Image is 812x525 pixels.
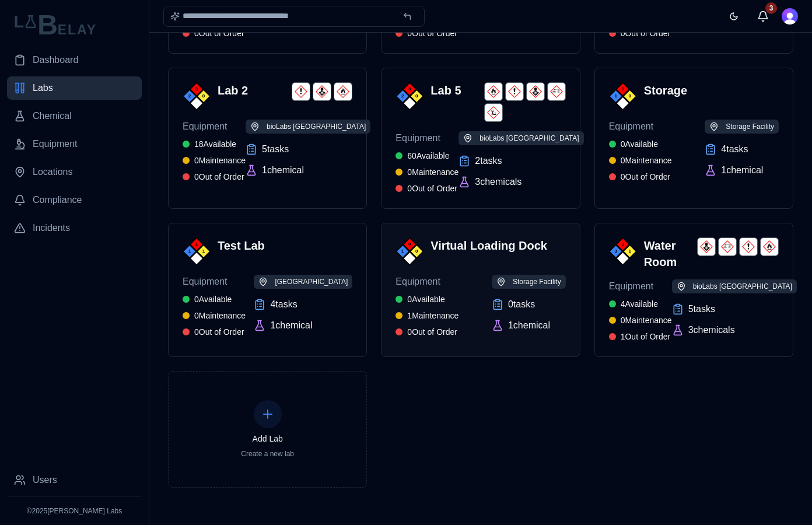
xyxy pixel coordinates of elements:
[614,248,617,255] span: 3
[195,241,198,248] span: 1
[262,163,304,177] span: 1 chemical
[723,6,744,27] button: Toggle theme
[334,82,352,101] img: Flammable
[395,275,459,289] span: Equipment
[614,93,617,100] span: 1
[751,5,775,28] button: Messages (3 unread)
[270,318,312,332] span: 1 chemical
[7,14,142,34] img: Lab Belay Logo
[505,82,524,101] img: Harmful
[547,82,566,101] img: Corrosive
[430,237,561,254] h3: Virtual Loading Dock
[188,248,191,255] span: 1
[705,120,779,134] button: Storage Facility
[688,323,735,337] span: 3 chemical s
[33,165,73,179] span: Locations
[33,137,78,151] span: Equipment
[484,82,503,101] img: Flammable
[401,93,404,100] span: 2
[508,297,535,311] span: 0 task s
[313,82,331,101] img: Health Hazard
[407,27,457,39] span: 0 Out of Order
[721,142,748,156] span: 4 task s
[194,155,246,166] span: 0 Maintenance
[241,433,294,444] div: Add Lab
[484,103,503,122] img: Environmental Hazard
[621,155,672,166] span: 0 Maintenance
[7,216,142,240] a: Incidents
[407,310,459,321] span: 1 Maintenance
[262,142,289,156] span: 5 task s
[672,279,797,293] button: bioLabs [GEOGRAPHIC_DATA]
[492,275,566,289] button: Storage Facility
[33,53,78,67] span: Dashboard
[7,76,142,100] a: Labs
[609,120,672,134] span: Equipment
[739,237,758,256] img: Harmful
[621,171,671,183] span: 0 Out of Order
[475,154,502,168] span: 2 task s
[415,93,418,100] span: 0
[459,131,583,145] button: bioLabs [GEOGRAPHIC_DATA]
[7,104,142,128] a: Chemical
[407,183,457,194] span: 0 Out of Order
[7,48,142,72] a: Dashboard
[254,275,352,289] button: [GEOGRAPHIC_DATA]
[508,318,550,332] span: 1 chemical
[721,163,763,177] span: 1 chemical
[7,160,142,184] a: Locations
[621,331,671,342] span: 1 Out of Order
[33,473,57,487] span: Users
[644,82,774,99] h3: Storage
[183,275,246,289] span: Equipment
[7,132,142,156] a: Equipment
[395,131,459,145] span: Equipment
[644,237,692,270] h3: Water Room
[401,248,404,255] span: 1
[697,237,716,256] img: Health Hazard
[407,150,449,162] span: 60 Available
[475,175,521,189] span: 3 chemical s
[407,166,459,178] span: 0 Maintenance
[246,120,370,134] button: bioLabs [GEOGRAPHIC_DATA]
[270,297,297,311] span: 4 task s
[621,86,624,93] span: 0
[33,193,82,207] span: Compliance
[408,86,411,93] span: 3
[33,109,72,123] span: Chemical
[430,82,479,99] h3: Lab 5
[188,93,191,100] span: 2
[628,248,631,255] span: 1
[782,8,798,24] img: Ross Martin-Wells
[621,314,672,326] span: 0 Maintenance
[782,8,798,24] button: Open user button
[621,27,671,39] span: 0 Out of Order
[415,248,418,255] span: 0
[194,27,244,39] span: 0 Out of Order
[7,506,142,516] p: © 2025 [PERSON_NAME] Labs
[526,82,545,101] img: Health Hazard
[621,138,658,150] span: 0 Available
[33,221,70,235] span: Incidents
[718,237,737,256] img: Corrosive
[621,298,658,310] span: 4 Available
[218,237,348,254] h3: Test Lab
[194,171,244,183] span: 0 Out of Order
[408,241,411,248] span: 0
[202,93,205,100] span: 0
[194,310,246,321] span: 0 Maintenance
[183,120,246,134] span: Equipment
[407,293,444,305] span: 0 Available
[621,241,624,248] span: 3
[292,82,310,101] img: Harmful
[760,237,779,256] img: Flammable
[765,2,777,14] div: 3
[241,449,294,459] div: Create a new lab
[688,302,715,316] span: 5 task s
[194,138,236,150] span: 18 Available
[195,86,198,93] span: 3
[194,293,232,305] span: 0 Available
[7,188,142,212] a: Compliance
[218,82,287,99] h3: Lab 2
[194,326,244,338] span: 0 Out of Order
